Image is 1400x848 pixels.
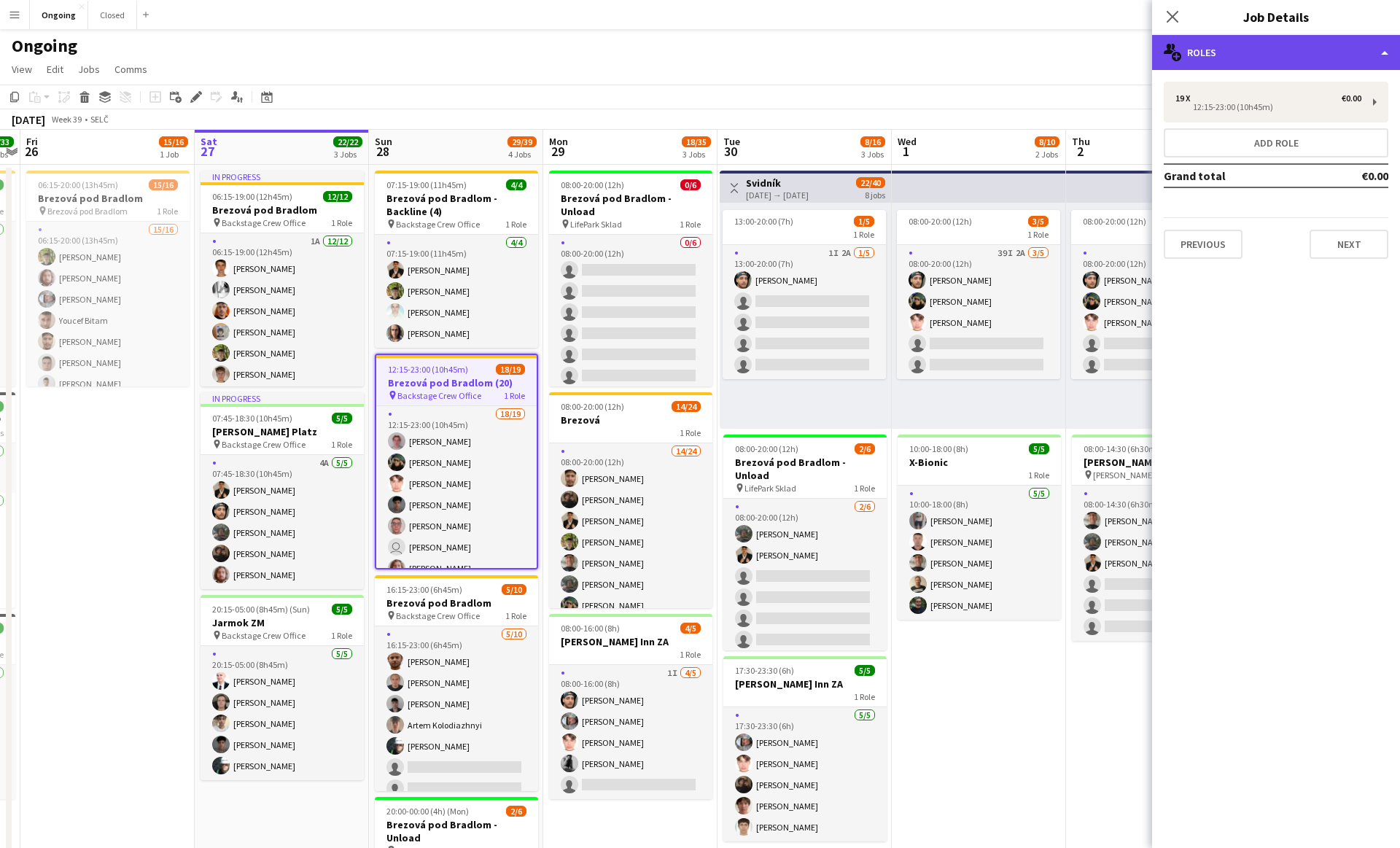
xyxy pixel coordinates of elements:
[898,135,917,148] span: Wed
[332,413,352,424] span: 5/5
[680,427,701,438] span: 1 Role
[12,35,77,57] h1: Ongoing
[201,646,364,780] app-card-role: 5/520:15-05:00 (8h45m)[PERSON_NAME][PERSON_NAME][PERSON_NAME][PERSON_NAME][PERSON_NAME]
[6,60,38,79] a: View
[1029,443,1049,454] span: 5/5
[1028,470,1049,481] span: 1 Role
[721,143,740,160] span: 30
[735,443,798,454] span: 08:00-20:00 (12h)
[386,584,462,595] span: 16:15-23:00 (6h45m)
[1071,210,1234,379] app-job-card: 08:00-20:00 (12h)3/51 Role39I2A3/508:00-20:00 (12h)[PERSON_NAME][PERSON_NAME][PERSON_NAME]
[386,179,467,190] span: 07:15-19:00 (11h45m)
[723,499,887,654] app-card-role: 2/608:00-20:00 (12h)[PERSON_NAME][PERSON_NAME]
[90,114,109,125] div: SELČ
[723,707,887,841] app-card-role: 5/517:30-23:30 (6h)[PERSON_NAME][PERSON_NAME][PERSON_NAME][PERSON_NAME][PERSON_NAME]
[1072,435,1235,641] app-job-card: 08:00-14:30 (6h30m)3/6[PERSON_NAME] Tepláreň [PERSON_NAME] Tepláreň1 Role3A3/608:00-14:30 (6h30m)...
[855,443,875,454] span: 2/6
[41,60,69,79] a: Edit
[854,691,875,702] span: 1 Role
[865,188,885,201] div: 8 jobs
[547,143,568,160] span: 29
[88,1,137,29] button: Closed
[856,177,885,188] span: 22/40
[201,425,364,438] h3: [PERSON_NAME] Platz
[549,392,712,608] app-job-card: 08:00-20:00 (12h)14/24Brezová1 Role14/2408:00-20:00 (12h)[PERSON_NAME][PERSON_NAME][PERSON_NAME][...
[201,616,364,629] h3: Jarmok ZM
[1319,164,1388,187] td: €0.00
[375,354,538,569] app-job-card: 12:15-23:00 (10h45m)18/19Brezová pod Bradlom (20) Backstage Crew Office1 Role18/1912:15-23:00 (10...
[506,806,526,817] span: 2/6
[1028,216,1049,227] span: 3/5
[680,649,701,660] span: 1 Role
[682,149,710,160] div: 3 Jobs
[549,665,712,799] app-card-role: 1I4/508:00-16:00 (8h)[PERSON_NAME][PERSON_NAME][PERSON_NAME][PERSON_NAME]
[331,217,352,228] span: 1 Role
[496,364,525,375] span: 18/19
[333,136,362,147] span: 22/22
[222,630,306,641] span: Backstage Crew Office
[26,135,38,148] span: Fri
[12,112,45,127] div: [DATE]
[375,575,538,791] app-job-card: 16:15-23:00 (6h45m)5/10Brezová pod Bradlom Backstage Crew Office1 Role5/1016:15-23:00 (6h45m)[PER...
[26,222,190,588] app-card-role: 15/1606:15-20:00 (13h45m)[PERSON_NAME][PERSON_NAME][PERSON_NAME]Youcef Bitam[PERSON_NAME][PERSON_...
[334,149,362,160] div: 3 Jobs
[201,135,217,148] span: Sat
[24,143,38,160] span: 26
[1164,230,1242,259] button: Previous
[388,364,468,375] span: 12:15-23:00 (10h45m)
[26,171,190,386] app-job-card: 06:15-20:00 (13h45m)15/16Brezová pod Bradlom Brezová pod Bradlom1 Role15/1606:15-20:00 (13h45m)[P...
[323,191,352,202] span: 12/12
[723,456,887,482] h3: Brezová pod Bradlom - Unload
[723,677,887,691] h3: [PERSON_NAME] Inn ZA
[680,179,701,190] span: 0/6
[1070,143,1090,160] span: 2
[1072,456,1235,469] h3: [PERSON_NAME] Tepláreň
[549,192,712,218] h3: Brezová pod Bradlom - Unload
[723,245,886,379] app-card-role: 1I2A1/513:00-20:00 (7h)[PERSON_NAME]
[853,229,874,240] span: 1 Role
[854,483,875,494] span: 1 Role
[909,443,968,454] span: 10:00-18:00 (8h)
[1175,93,1193,104] div: 19 x
[376,376,537,389] h3: Brezová pod Bradlom (20)
[1035,149,1059,160] div: 2 Jobs
[160,149,187,160] div: 1 Job
[396,610,480,621] span: Backstage Crew Office
[201,233,364,516] app-card-role: 1A12/1206:15-19:00 (12h45m)[PERSON_NAME][PERSON_NAME][PERSON_NAME][PERSON_NAME][PERSON_NAME][PERS...
[201,392,364,589] app-job-card: In progress07:45-18:30 (10h45m)5/5[PERSON_NAME] Platz Backstage Crew Office1 Role4A5/507:45-18:30...
[746,190,809,201] div: [DATE] → [DATE]
[723,210,886,379] app-job-card: 13:00-20:00 (7h)1/51 Role1I2A1/513:00-20:00 (7h)[PERSON_NAME]
[898,435,1061,620] div: 10:00-18:00 (8h)5/5X-Bionic1 Role5/510:00-18:00 (8h)[PERSON_NAME][PERSON_NAME][PERSON_NAME][PERSO...
[331,630,352,641] span: 1 Role
[897,245,1060,379] app-card-role: 39I2A3/508:00-20:00 (12h)[PERSON_NAME][PERSON_NAME][PERSON_NAME]
[222,439,306,450] span: Backstage Crew Office
[48,114,85,125] span: Week 39
[201,392,364,404] div: In progress
[549,171,712,386] app-job-card: 08:00-20:00 (12h)0/6Brezová pod Bradlom - Unload LifePark Sklad1 Role0/608:00-20:00 (12h)
[735,665,794,676] span: 17:30-23:30 (6h)
[505,219,526,230] span: 1 Role
[680,219,701,230] span: 1 Role
[505,610,526,621] span: 1 Role
[744,483,796,494] span: LifePark Sklad
[895,143,917,160] span: 1
[1027,229,1049,240] span: 1 Role
[549,235,712,390] app-card-role: 0/608:00-20:00 (12h)
[682,136,711,147] span: 18/35
[1164,164,1319,187] td: Grand total
[212,413,292,424] span: 07:45-18:30 (10h45m)
[549,135,568,148] span: Mon
[860,136,885,147] span: 8/16
[114,63,147,76] span: Comms
[855,665,875,676] span: 5/5
[397,390,481,401] span: Backstage Crew Office
[1035,136,1059,147] span: 8/10
[897,210,1060,379] div: 08:00-20:00 (12h)3/51 Role39I2A3/508:00-20:00 (12h)[PERSON_NAME][PERSON_NAME][PERSON_NAME]
[507,136,537,147] span: 29/39
[373,143,392,160] span: 28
